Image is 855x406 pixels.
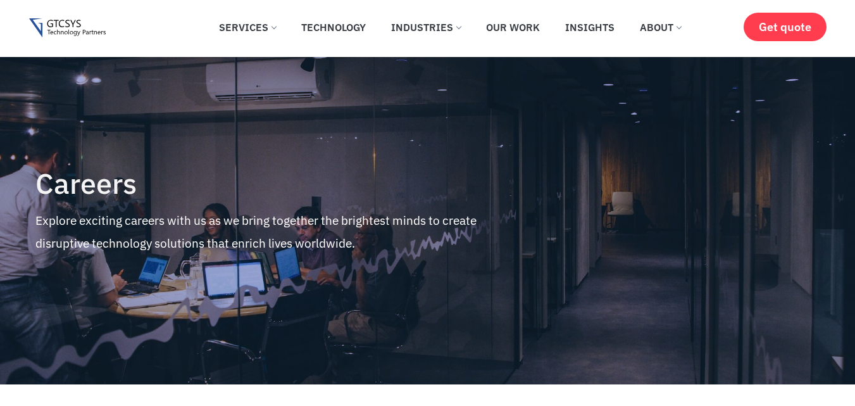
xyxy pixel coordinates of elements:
[292,13,375,41] a: Technology
[556,13,624,41] a: Insights
[759,20,811,34] span: Get quote
[35,209,521,255] p: Explore exciting careers with us as we bring together the brightest minds to create disruptive te...
[209,13,285,41] a: Services
[477,13,549,41] a: Our Work
[29,18,106,38] img: Gtcsys logo
[382,13,470,41] a: Industries
[35,168,521,200] h4: Careers
[630,13,690,41] a: About
[744,13,827,41] a: Get quote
